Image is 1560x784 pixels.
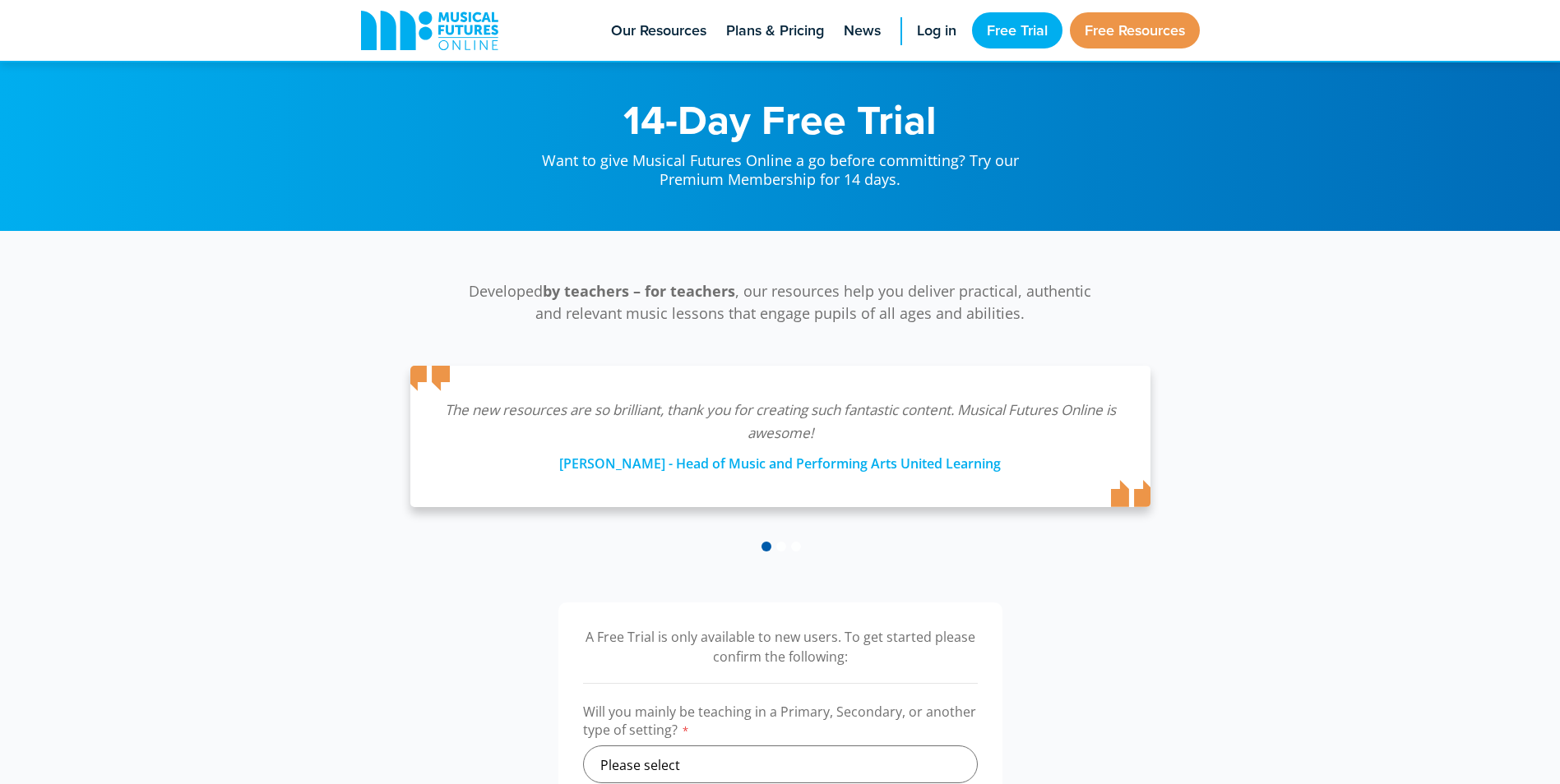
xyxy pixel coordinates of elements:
[1070,12,1200,48] a: Free Resources
[443,399,1118,445] p: The new resources are so brilliant, thank you for creating such fantastic content. Musical Future...
[583,703,978,745] label: Will you mainly be teaching in a Primary, Secondary, or another type of setting?
[844,20,881,42] span: News
[726,20,824,42] span: Plans & Pricing
[443,445,1118,474] div: [PERSON_NAME] - Head of Music and Performing Arts United Learning
[525,99,1035,140] h1: 14-Day Free Trial
[525,140,1035,190] p: Want to give Musical Futures Online a go before committing? Try our Premium Membership for 14 days.
[611,20,706,42] span: Our Resources
[460,280,1101,325] p: Developed , our resources help you deliver practical, authentic and relevant music lessons that e...
[583,627,978,666] p: A Free Trial is only available to new users. To get started please confirm the following:
[917,20,956,42] span: Log in
[972,12,1062,48] a: Free Trial
[543,281,735,301] strong: by teachers – for teachers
